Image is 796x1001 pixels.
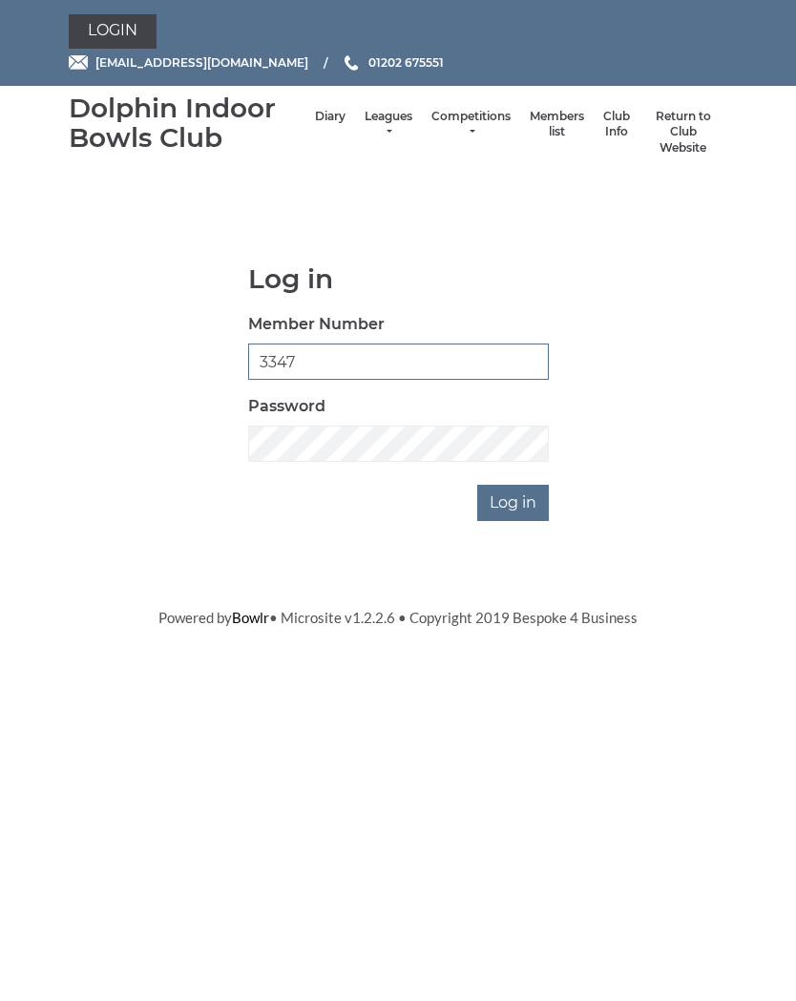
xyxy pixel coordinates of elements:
a: Phone us 01202 675551 [342,53,444,72]
input: Log in [477,485,549,521]
div: Dolphin Indoor Bowls Club [69,94,305,153]
a: Diary [315,109,346,125]
img: Email [69,55,88,70]
a: Bowlr [232,609,269,626]
a: Members list [530,109,584,140]
a: Return to Club Website [649,109,718,156]
span: [EMAIL_ADDRESS][DOMAIN_NAME] [95,55,308,70]
a: Competitions [431,109,511,140]
span: Powered by • Microsite v1.2.2.6 • Copyright 2019 Bespoke 4 Business [158,609,638,626]
label: Member Number [248,313,385,336]
a: Login [69,14,157,49]
img: Phone us [345,55,358,71]
span: 01202 675551 [368,55,444,70]
h1: Log in [248,264,549,294]
a: Leagues [365,109,412,140]
label: Password [248,395,325,418]
a: Club Info [603,109,630,140]
a: Email [EMAIL_ADDRESS][DOMAIN_NAME] [69,53,308,72]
